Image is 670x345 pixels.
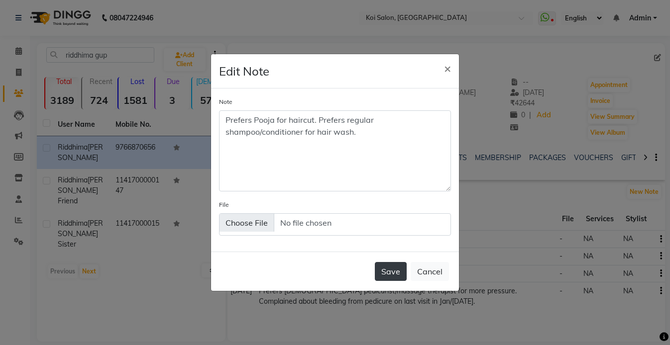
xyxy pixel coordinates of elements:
h4: Edit Note [219,62,269,80]
label: Note [219,97,232,106]
span: × [444,61,451,76]
label: File [219,200,229,209]
button: Close [436,54,459,82]
button: Cancel [411,262,449,281]
button: Save [375,262,407,281]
